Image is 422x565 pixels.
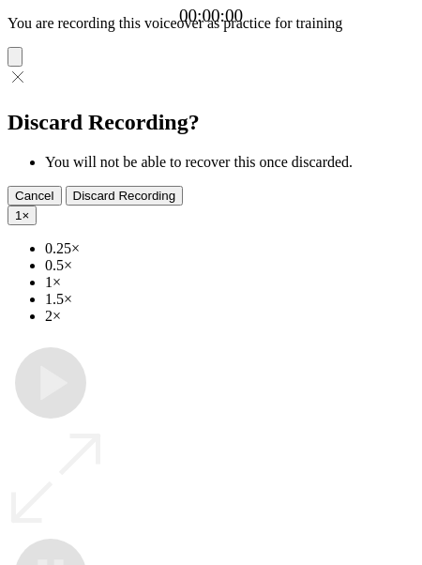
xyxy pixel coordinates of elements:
button: Discard Recording [66,186,184,206]
button: 1× [8,206,37,225]
li: 0.5× [45,257,414,274]
li: 1.5× [45,291,414,308]
li: 1× [45,274,414,291]
a: 00:00:00 [179,6,243,26]
li: You will not be able to recover this once discarded. [45,154,414,171]
span: 1 [15,208,22,222]
li: 2× [45,308,414,325]
li: 0.25× [45,240,414,257]
p: You are recording this voiceover as practice for training [8,15,414,32]
button: Cancel [8,186,62,206]
h2: Discard Recording? [8,110,414,135]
